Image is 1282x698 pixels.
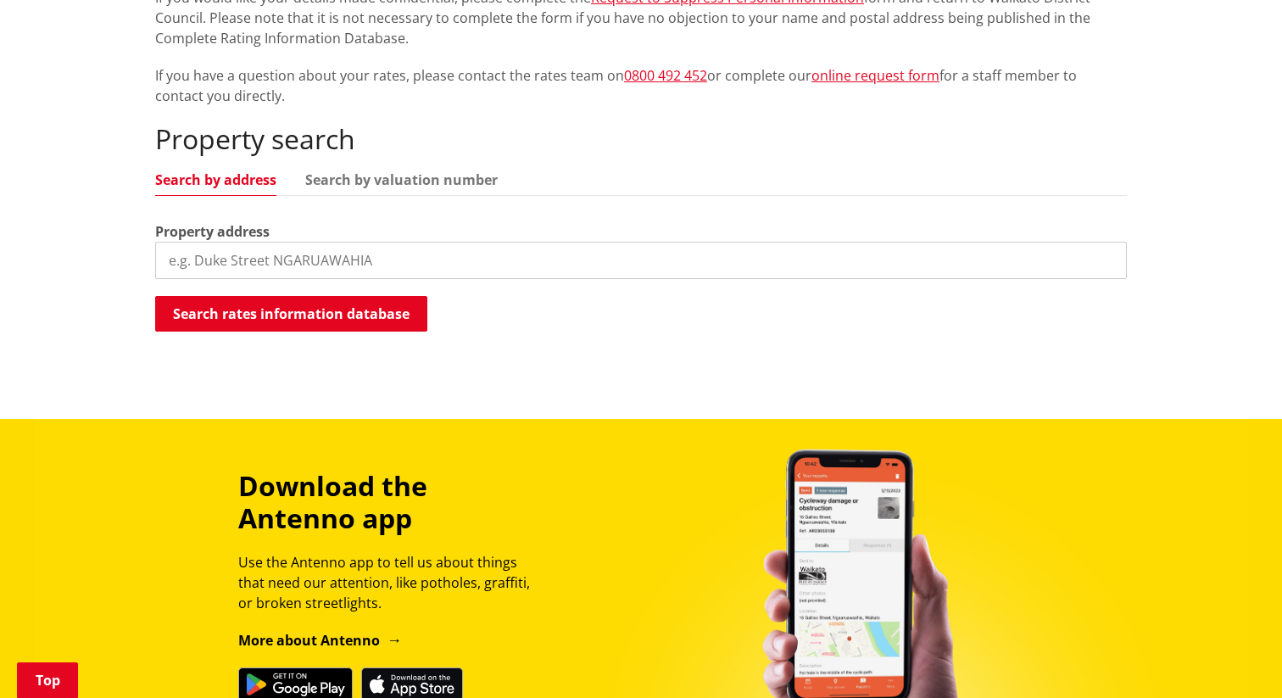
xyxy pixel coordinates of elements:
input: e.g. Duke Street NGARUAWAHIA [155,242,1127,279]
a: Search by address [155,173,276,187]
iframe: Messenger Launcher [1204,627,1265,688]
p: If you have a question about your rates, please contact the rates team on or complete our for a s... [155,65,1127,106]
p: Use the Antenno app to tell us about things that need our attention, like potholes, graffiti, or ... [238,552,545,613]
a: 0800 492 452 [624,66,707,85]
a: Top [17,662,78,698]
a: online request form [811,66,939,85]
h3: Download the Antenno app [238,470,545,535]
label: Property address [155,221,270,242]
a: More about Antenno [238,631,402,650]
a: Search by valuation number [305,173,498,187]
h2: Property search [155,123,1127,155]
button: Search rates information database [155,296,427,332]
